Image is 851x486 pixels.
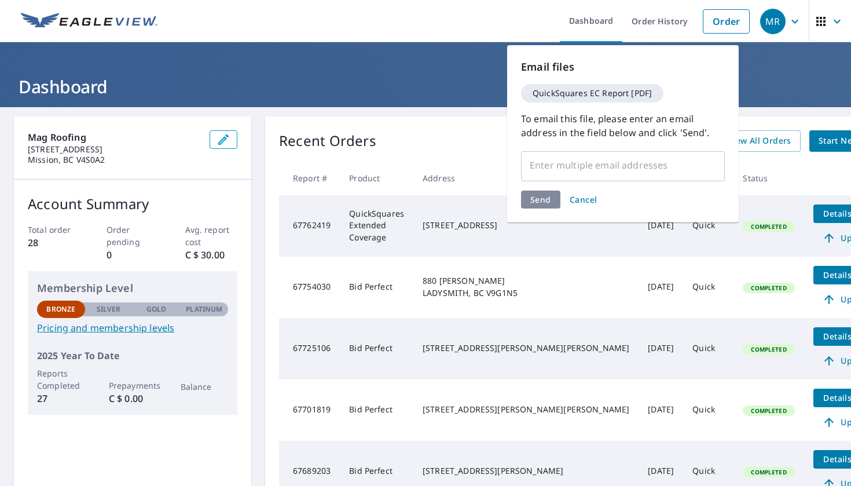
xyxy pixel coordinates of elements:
[279,257,340,318] td: 67754030
[744,222,793,231] span: Completed
[423,404,629,415] div: [STREET_ADDRESS][PERSON_NAME][PERSON_NAME]
[37,280,228,296] p: Membership Level
[21,13,157,30] img: EV Logo
[185,224,238,248] p: Avg. report cost
[423,465,629,477] div: [STREET_ADDRESS][PERSON_NAME]
[639,195,683,257] td: [DATE]
[565,191,602,209] button: Cancel
[97,304,121,315] p: Silver
[186,304,222,315] p: Platinum
[683,318,733,379] td: Quick
[28,144,200,155] p: [STREET_ADDRESS]
[423,342,629,354] div: [STREET_ADDRESS][PERSON_NAME][PERSON_NAME]
[28,155,200,165] p: Mission, BC V4S0A2
[279,318,340,379] td: 67725106
[744,345,793,353] span: Completed
[37,349,228,363] p: 2025 Year To Date
[744,468,793,476] span: Completed
[703,9,750,34] a: Order
[279,379,340,441] td: 67701819
[28,130,200,144] p: Mag Roofing
[639,257,683,318] td: [DATE]
[37,321,228,335] a: Pricing and membership levels
[279,161,340,195] th: Report #
[413,161,639,195] th: Address
[683,195,733,257] td: Quick
[340,161,413,195] th: Product
[340,318,413,379] td: Bid Perfect
[718,130,801,152] a: View All Orders
[107,248,159,262] p: 0
[744,407,793,415] span: Completed
[279,130,376,152] p: Recent Orders
[28,193,237,214] p: Account Summary
[570,194,597,205] span: Cancel
[185,248,238,262] p: C $ 30.00
[526,154,702,176] input: Enter multiple email addresses
[107,224,159,248] p: Order pending
[37,367,85,392] p: Reports Completed
[28,224,80,236] p: Total order
[423,220,629,231] div: [STREET_ADDRESS]
[521,112,725,140] p: To email this file, please enter an email address in the field below and click 'Send'.
[683,379,733,441] td: Quick
[733,161,804,195] th: Status
[683,257,733,318] td: Quick
[14,75,837,98] h1: Dashboard
[340,195,413,257] td: QuickSquares Extended Coverage
[46,304,75,315] p: Bronze
[744,284,793,292] span: Completed
[639,379,683,441] td: [DATE]
[728,134,791,148] span: View All Orders
[181,381,229,393] p: Balance
[423,275,629,298] div: 880 [PERSON_NAME] LADYSMITH, BC V9G1N5
[521,59,725,75] p: Email files
[526,89,659,97] span: QuickSquares EC Report [PDF]
[28,236,80,250] p: 28
[340,257,413,318] td: Bid Perfect
[760,9,786,34] div: MR
[109,379,157,392] p: Prepayments
[146,304,166,315] p: Gold
[639,318,683,379] td: [DATE]
[340,379,413,441] td: Bid Perfect
[109,392,157,405] p: C $ 0.00
[279,195,340,257] td: 67762419
[37,392,85,405] p: 27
